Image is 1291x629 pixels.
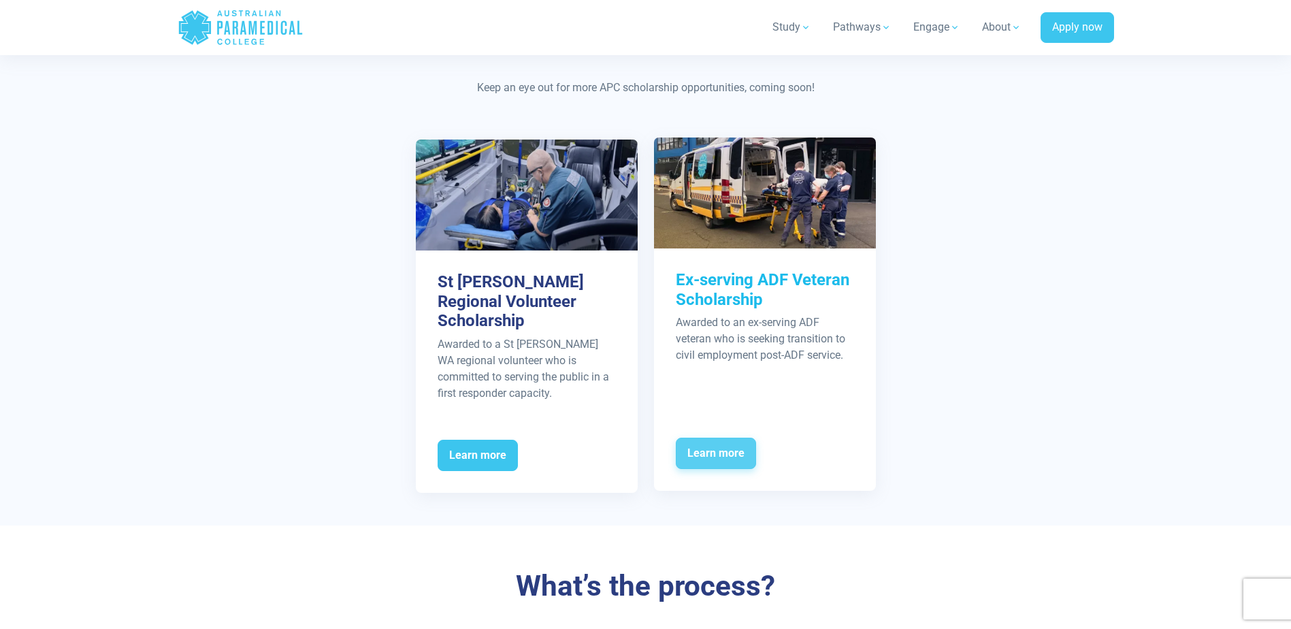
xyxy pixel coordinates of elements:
span: Learn more [676,438,756,469]
a: Australian Paramedical College [178,5,304,50]
a: Study [764,8,819,46]
a: Engage [905,8,968,46]
h3: What’s the process? [248,569,1044,604]
a: St [PERSON_NAME] Regional Volunteer Scholarship Awarded to a St [PERSON_NAME] WA regional volunte... [416,140,638,493]
h3: Ex-serving ADF Veteran Scholarship [676,270,854,310]
p: Awarded to a St [PERSON_NAME] WA regional volunteer who is committed to serving the public in a f... [438,336,616,402]
span: Learn more [438,440,518,471]
a: Pathways [825,8,900,46]
a: Ex-serving ADF Veteran Scholarship Awarded to an ex-serving ADF veteran who is seeking transition... [654,138,876,491]
a: Apply now [1041,12,1114,44]
img: St John Scholarship [416,140,638,251]
h3: St [PERSON_NAME] Regional Volunteer Scholarship [438,272,616,331]
a: About [974,8,1030,46]
img: Ex-serving ADF Veteran Scholarship [654,138,876,248]
p: Keep an eye out for more APC scholarship opportunities, coming soon! [248,80,1044,96]
p: Awarded to an ex-serving ADF veteran who is seeking transition to civil employment post-ADF service. [676,314,854,364]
